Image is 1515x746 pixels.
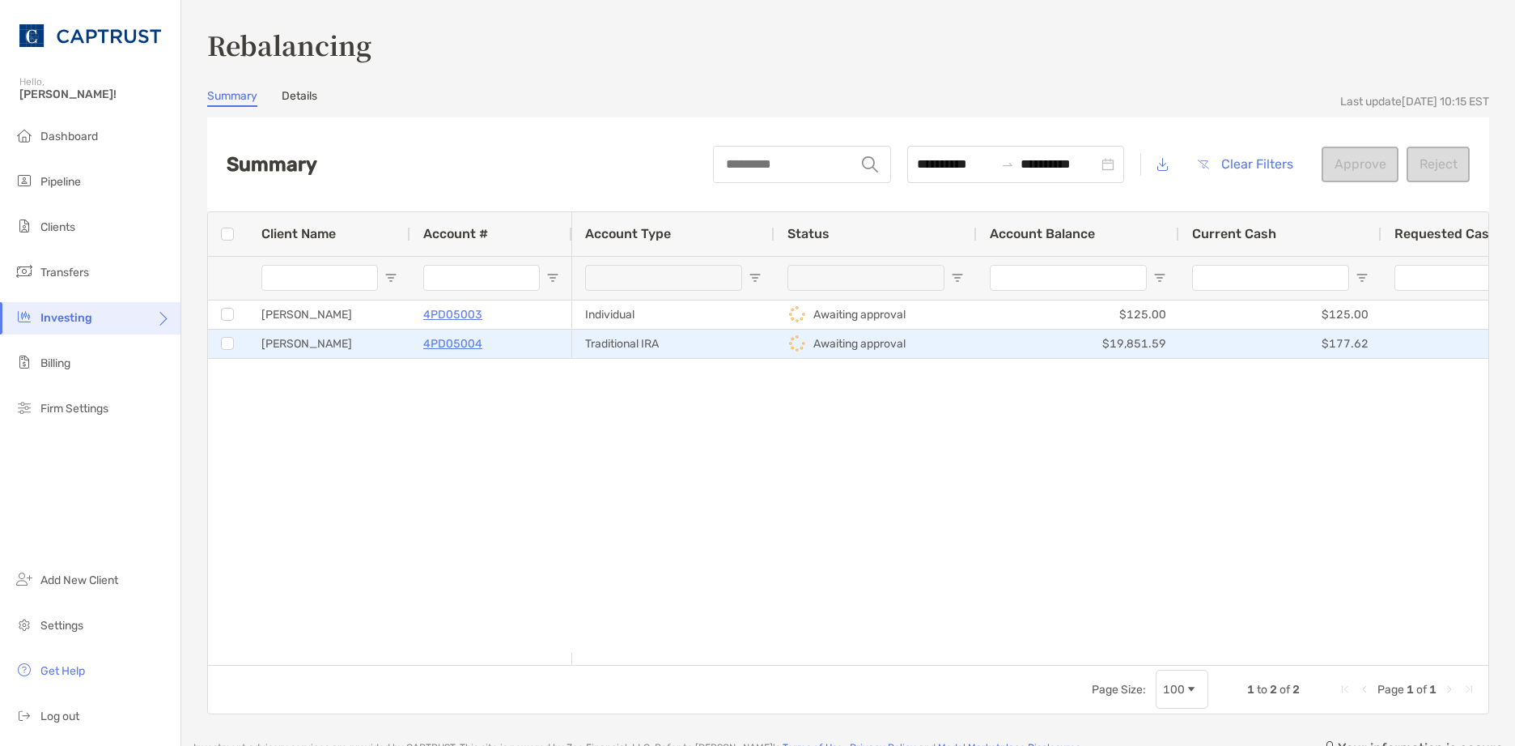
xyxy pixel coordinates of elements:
[40,311,92,325] span: Investing
[585,226,671,241] span: Account Type
[423,305,482,325] a: 4PD05003
[40,175,81,189] span: Pipeline
[40,710,79,723] span: Log out
[40,619,83,633] span: Settings
[1339,683,1352,696] div: First Page
[40,402,108,416] span: Firm Settings
[1377,683,1404,697] span: Page
[1429,683,1436,697] span: 1
[423,226,488,241] span: Account #
[248,301,410,329] div: [PERSON_NAME]
[19,6,161,65] img: CAPTRUST Logo
[1163,683,1185,697] div: 100
[227,153,317,176] h2: Summary
[207,26,1489,63] h3: Rebalancing
[951,271,964,284] button: Open Filter Menu
[990,226,1095,241] span: Account Balance
[15,352,34,372] img: billing icon
[787,226,830,241] span: Status
[261,226,336,241] span: Client Name
[40,266,89,279] span: Transfers
[1001,158,1014,171] span: to
[1198,160,1209,169] img: button icon
[384,271,397,284] button: Open Filter Menu
[282,89,317,107] a: Details
[15,660,34,680] img: get-help icon
[40,130,98,143] span: Dashboard
[1394,226,1497,241] span: Requested Cash
[1092,683,1146,697] div: Page Size:
[15,615,34,634] img: settings icon
[1153,271,1166,284] button: Open Filter Menu
[1279,683,1290,697] span: of
[15,569,34,589] img: add_new_client icon
[977,301,1179,329] div: $125.00
[1156,670,1208,709] div: Page Size
[1356,271,1369,284] button: Open Filter Menu
[40,356,70,370] span: Billing
[15,126,34,145] img: dashboard icon
[423,265,540,291] input: Account # Filter Input
[1416,683,1427,697] span: of
[1270,683,1277,697] span: 2
[423,334,482,354] a: 4PD05004
[15,706,34,725] img: logout icon
[15,216,34,236] img: clients icon
[1462,683,1475,696] div: Last Page
[1292,683,1300,697] span: 2
[990,265,1147,291] input: Account Balance Filter Input
[15,171,34,190] img: pipeline icon
[248,330,410,358] div: [PERSON_NAME]
[40,220,75,234] span: Clients
[787,334,807,353] img: icon status
[1001,158,1014,171] span: swap-right
[1257,683,1267,697] span: to
[813,305,906,325] p: Awaiting approval
[546,271,559,284] button: Open Filter Menu
[749,271,762,284] button: Open Filter Menu
[1179,330,1381,358] div: $177.62
[19,87,171,101] span: [PERSON_NAME]!
[1192,226,1276,241] span: Current Cash
[40,664,85,678] span: Get Help
[15,398,34,417] img: firm-settings icon
[572,330,774,358] div: Traditional IRA
[1443,683,1456,696] div: Next Page
[261,265,378,291] input: Client Name Filter Input
[977,330,1179,358] div: $19,851.59
[1407,683,1414,697] span: 1
[1185,147,1305,182] button: Clear Filters
[1192,265,1349,291] input: Current Cash Filter Input
[15,307,34,326] img: investing icon
[813,334,906,354] p: Awaiting approval
[1340,95,1489,109] div: Last update [DATE] 10:15 EST
[862,156,878,173] img: input icon
[572,301,774,329] div: Individual
[207,89,257,107] a: Summary
[1247,683,1254,697] span: 1
[787,305,807,324] img: icon status
[40,573,118,587] span: Add New Client
[15,262,34,281] img: transfers icon
[1179,301,1381,329] div: $125.00
[1358,683,1371,696] div: Previous Page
